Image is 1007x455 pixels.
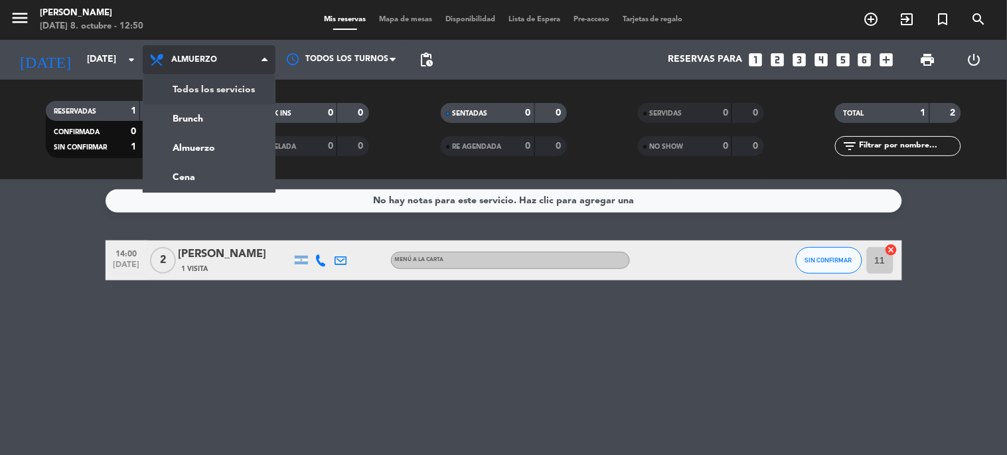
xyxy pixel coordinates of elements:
[54,144,107,151] span: SIN CONFIRMAR
[373,193,634,209] div: No hay notas para este servicio. Haz clic para agregar una
[179,246,291,263] div: [PERSON_NAME]
[650,110,682,117] span: SERVIDAS
[921,108,926,118] strong: 1
[143,163,275,192] a: Cena
[10,8,30,33] button: menu
[971,11,987,27] i: search
[255,143,296,150] span: CANCELADA
[131,106,136,116] strong: 1
[616,16,690,23] span: Tarjetas de regalo
[842,138,858,154] i: filter_list
[358,108,366,118] strong: 0
[864,11,880,27] i: add_circle_outline
[834,51,852,68] i: looks_5
[556,108,564,118] strong: 0
[317,16,372,23] span: Mis reservas
[453,110,488,117] span: SENTADAS
[171,55,217,64] span: Almuerzo
[143,134,275,163] a: Almuerzo
[418,52,434,68] span: pending_actions
[54,108,96,115] span: RESERVADAS
[723,108,728,118] strong: 0
[723,141,728,151] strong: 0
[856,51,874,68] i: looks_6
[878,51,895,68] i: add_box
[40,7,143,20] div: [PERSON_NAME]
[567,16,616,23] span: Pre-acceso
[143,75,275,104] a: Todos los servicios
[526,108,531,118] strong: 0
[813,51,830,68] i: looks_4
[843,110,864,117] span: TOTAL
[372,16,439,23] span: Mapa de mesas
[526,141,531,151] strong: 0
[805,256,852,264] span: SIN CONFIRMAR
[858,139,961,153] input: Filtrar por nombre...
[453,143,502,150] span: RE AGENDADA
[131,127,136,136] strong: 0
[40,20,143,33] div: [DATE] 8. octubre - 12:50
[328,108,333,118] strong: 0
[110,245,143,260] span: 14:00
[10,45,80,74] i: [DATE]
[796,247,862,274] button: SIN CONFIRMAR
[935,11,951,27] i: turned_in_not
[123,52,139,68] i: arrow_drop_down
[899,11,915,27] i: exit_to_app
[143,104,275,134] a: Brunch
[951,108,959,118] strong: 2
[131,142,136,151] strong: 1
[966,52,982,68] i: power_settings_new
[502,16,567,23] span: Lista de Espera
[747,51,764,68] i: looks_one
[753,108,761,118] strong: 0
[54,129,100,136] span: CONFIRMADA
[885,243,898,256] i: cancel
[769,51,786,68] i: looks_two
[150,247,176,274] span: 2
[791,51,808,68] i: looks_3
[182,264,208,274] span: 1 Visita
[10,8,30,28] i: menu
[556,141,564,151] strong: 0
[668,54,742,65] span: Reservas para
[951,40,997,80] div: LOG OUT
[358,141,366,151] strong: 0
[328,141,333,151] strong: 0
[395,257,444,262] span: MENÚ A LA CARTA
[650,143,684,150] span: NO SHOW
[110,260,143,276] span: [DATE]
[439,16,502,23] span: Disponibilidad
[753,141,761,151] strong: 0
[920,52,936,68] span: print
